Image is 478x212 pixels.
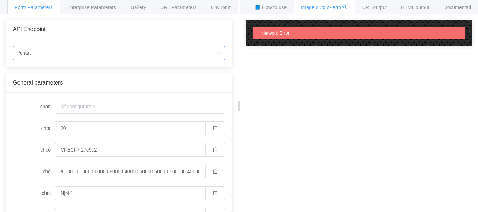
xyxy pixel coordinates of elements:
[13,80,63,86] span: General parameters
[15,5,53,10] span: Form Parameters
[330,5,348,10] span: - error
[67,5,116,10] span: Enterprise Parameters
[13,121,55,135] label: chbr
[301,5,348,10] span: Image output
[362,5,387,10] span: URL output
[13,165,55,178] label: chd
[13,186,55,200] label: chdl
[160,5,197,10] span: URL Parameters
[13,46,225,60] input: Select
[55,186,205,200] input: Text for each series, to display in the legend
[13,26,45,32] span: API Endpoint
[55,143,205,157] input: series colors
[255,5,287,10] span: 📘 How to use
[401,5,429,10] span: HTML output
[13,143,55,157] label: chco
[261,30,289,36] span: Network Error
[55,121,205,135] input: Bar corner radius. Display bars with rounded corner.
[13,100,55,114] label: chan
[55,100,225,114] input: gif configuration
[444,5,477,10] span: Documentation
[211,5,241,10] span: Environments
[55,165,205,178] input: chart data
[131,5,146,10] span: Gallery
